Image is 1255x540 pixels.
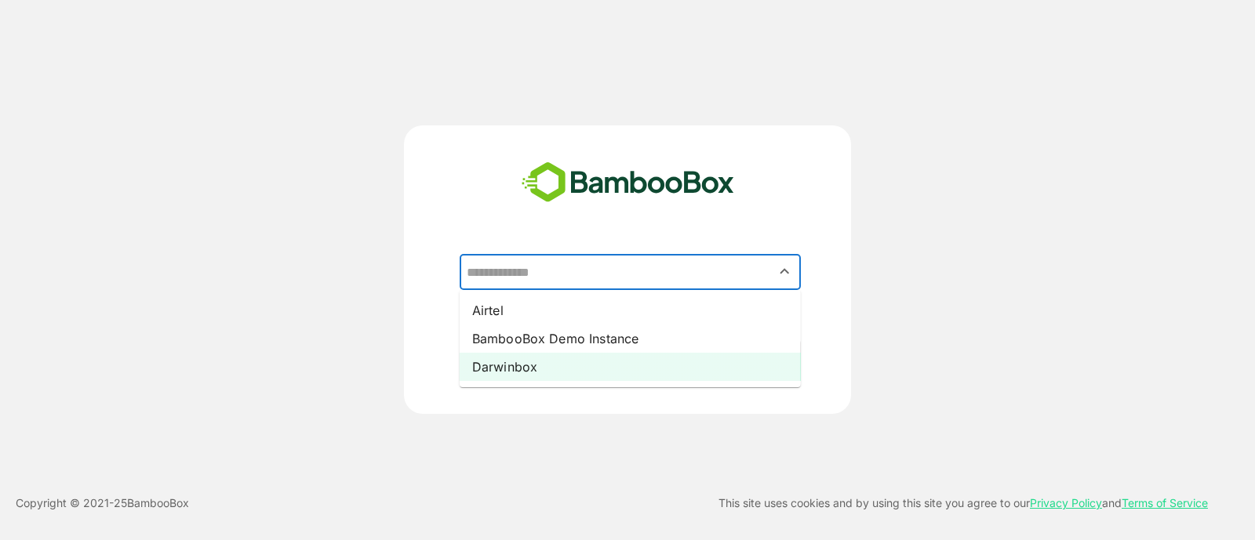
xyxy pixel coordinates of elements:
[718,494,1208,513] p: This site uses cookies and by using this site you agree to our and
[774,261,795,282] button: Close
[1030,496,1102,509] a: Privacy Policy
[460,353,801,381] li: Darwinbox
[16,494,189,513] p: Copyright © 2021- 25 BambooBox
[1122,496,1208,509] a: Terms of Service
[513,157,743,208] img: bamboobox
[460,296,801,324] li: Airtel
[460,324,801,353] li: BambooBox Demo Instance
